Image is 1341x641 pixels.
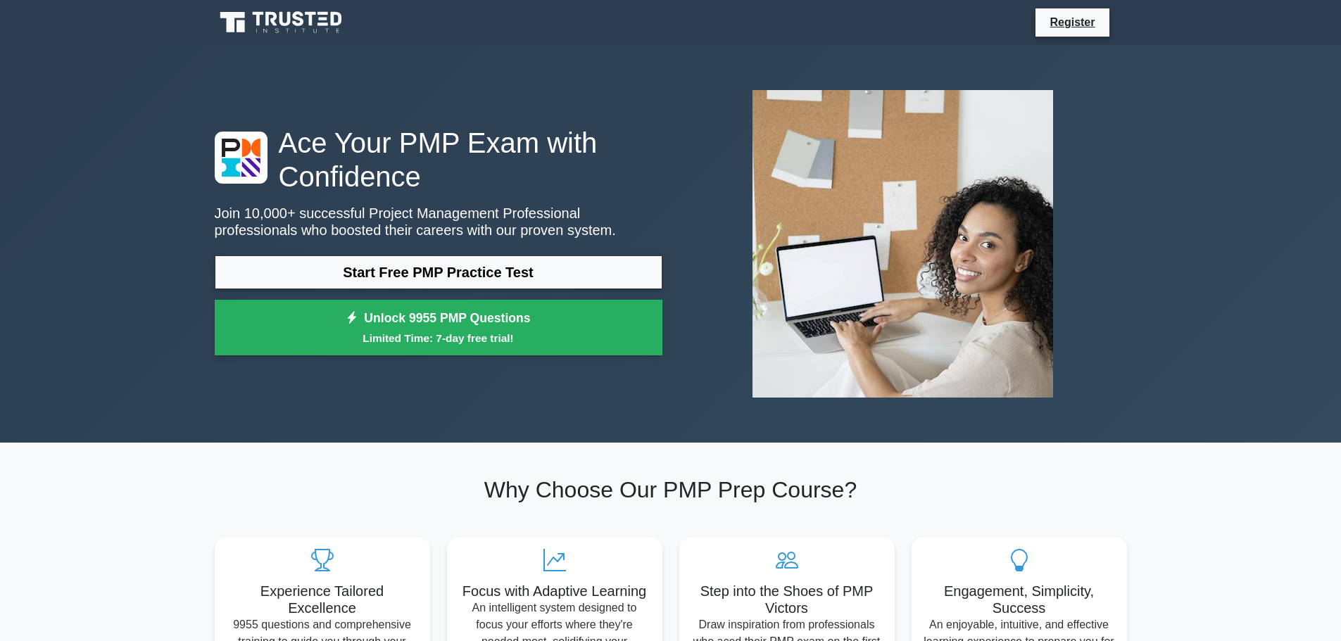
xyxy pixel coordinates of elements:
a: Unlock 9955 PMP QuestionsLimited Time: 7-day free trial! [215,300,662,356]
h1: Ace Your PMP Exam with Confidence [215,126,662,193]
h5: Step into the Shoes of PMP Victors [691,583,883,616]
h5: Experience Tailored Excellence [226,583,419,616]
h5: Engagement, Simplicity, Success [923,583,1116,616]
a: Register [1041,13,1103,31]
h2: Why Choose Our PMP Prep Course? [215,476,1127,503]
p: Join 10,000+ successful Project Management Professional professionals who boosted their careers w... [215,205,662,239]
small: Limited Time: 7-day free trial! [232,330,645,346]
h5: Focus with Adaptive Learning [458,583,651,599]
a: Start Free PMP Practice Test [215,255,662,289]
